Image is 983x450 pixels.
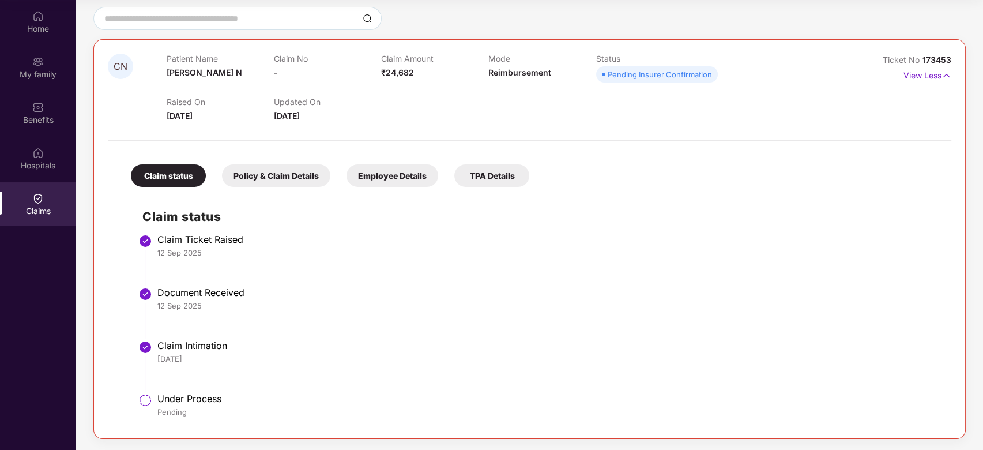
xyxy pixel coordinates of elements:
[347,164,438,187] div: Employee Details
[167,67,242,77] span: [PERSON_NAME] N
[157,301,940,311] div: 12 Sep 2025
[381,54,488,63] p: Claim Amount
[157,234,940,245] div: Claim Ticket Raised
[138,340,152,354] img: svg+xml;base64,PHN2ZyBpZD0iU3RlcC1Eb25lLTMyeDMyIiB4bWxucz0iaHR0cDovL3d3dy53My5vcmcvMjAwMC9zdmciIH...
[157,393,940,404] div: Under Process
[157,247,940,258] div: 12 Sep 2025
[142,207,940,226] h2: Claim status
[381,67,414,77] span: ₹24,682
[274,54,381,63] p: Claim No
[131,164,206,187] div: Claim status
[157,354,940,364] div: [DATE]
[941,69,951,82] img: svg+xml;base64,PHN2ZyB4bWxucz0iaHR0cDovL3d3dy53My5vcmcvMjAwMC9zdmciIHdpZHRoPSIxNyIgaGVpZ2h0PSIxNy...
[167,97,274,107] p: Raised On
[32,193,44,204] img: svg+xml;base64,PHN2ZyBpZD0iQ2xhaW0iIHhtbG5zPSJodHRwOi8vd3d3LnczLm9yZy8yMDAwL3N2ZyIgd2lkdGg9IjIwIi...
[608,69,712,80] div: Pending Insurer Confirmation
[167,111,193,121] span: [DATE]
[883,55,922,65] span: Ticket No
[32,102,44,113] img: svg+xml;base64,PHN2ZyBpZD0iQmVuZWZpdHMiIHhtbG5zPSJodHRwOi8vd3d3LnczLm9yZy8yMDAwL3N2ZyIgd2lkdGg9Ij...
[363,14,372,23] img: svg+xml;base64,PHN2ZyBpZD0iU2VhcmNoLTMyeDMyIiB4bWxucz0iaHR0cDovL3d3dy53My5vcmcvMjAwMC9zdmciIHdpZH...
[32,147,44,159] img: svg+xml;base64,PHN2ZyBpZD0iSG9zcGl0YWxzIiB4bWxucz0iaHR0cDovL3d3dy53My5vcmcvMjAwMC9zdmciIHdpZHRoPS...
[138,393,152,407] img: svg+xml;base64,PHN2ZyBpZD0iU3RlcC1QZW5kaW5nLTMyeDMyIiB4bWxucz0iaHR0cDovL3d3dy53My5vcmcvMjAwMC9zdm...
[167,54,274,63] p: Patient Name
[454,164,529,187] div: TPA Details
[488,54,596,63] p: Mode
[274,97,381,107] p: Updated On
[138,287,152,301] img: svg+xml;base64,PHN2ZyBpZD0iU3RlcC1Eb25lLTMyeDMyIiB4bWxucz0iaHR0cDovL3d3dy53My5vcmcvMjAwMC9zdmciIH...
[922,55,951,65] span: 173453
[114,62,127,72] span: CN
[274,67,278,77] span: -
[488,67,551,77] span: Reimbursement
[138,234,152,248] img: svg+xml;base64,PHN2ZyBpZD0iU3RlcC1Eb25lLTMyeDMyIiB4bWxucz0iaHR0cDovL3d3dy53My5vcmcvMjAwMC9zdmciIH...
[222,164,330,187] div: Policy & Claim Details
[32,56,44,67] img: svg+xml;base64,PHN2ZyB3aWR0aD0iMjAiIGhlaWdodD0iMjAiIHZpZXdCb3g9IjAgMCAyMCAyMCIgZmlsbD0ibm9uZSIgeG...
[157,407,940,417] div: Pending
[157,340,940,351] div: Claim Intimation
[903,66,951,82] p: View Less
[32,10,44,22] img: svg+xml;base64,PHN2ZyBpZD0iSG9tZSIgeG1sbnM9Imh0dHA6Ly93d3cudzMub3JnLzIwMDAvc3ZnIiB3aWR0aD0iMjAiIG...
[157,287,940,298] div: Document Received
[596,54,703,63] p: Status
[274,111,300,121] span: [DATE]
